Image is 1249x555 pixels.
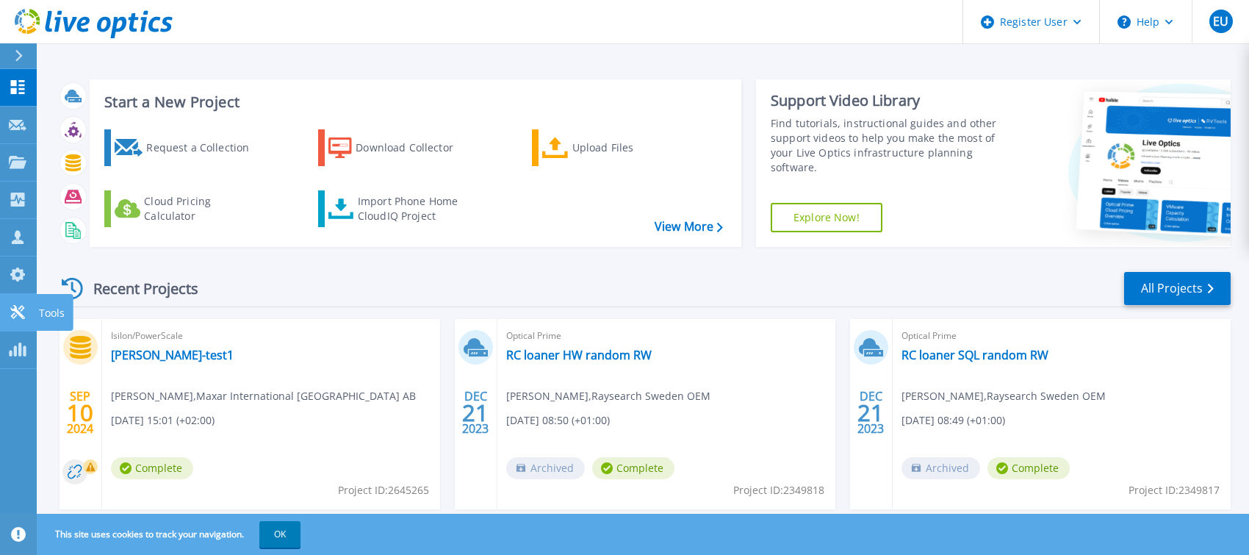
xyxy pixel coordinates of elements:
[901,348,1048,362] a: RC loaner SQL random RW
[857,386,885,440] div: DEC 2023
[506,388,710,404] span: [PERSON_NAME] , Raysearch Sweden OEM
[104,129,268,166] a: Request a Collection
[67,407,93,419] span: 10
[111,388,416,404] span: [PERSON_NAME] , Maxar International [GEOGRAPHIC_DATA] AB
[771,116,1011,175] div: Find tutorials, instructional guides and other support videos to help you make the most of your L...
[40,521,300,548] span: This site uses cookies to track your navigation.
[506,412,610,429] span: [DATE] 08:50 (+01:00)
[111,328,431,344] span: Isilon/PowerScale
[259,521,300,548] button: OK
[146,133,264,162] div: Request a Collection
[104,190,268,227] a: Cloud Pricing Calculator
[338,482,429,498] span: Project ID: 2645265
[318,129,482,166] a: Download Collector
[987,457,1070,479] span: Complete
[104,94,722,110] h3: Start a New Project
[572,133,690,162] div: Upload Files
[771,203,882,232] a: Explore Now!
[356,133,473,162] div: Download Collector
[358,194,472,223] div: Import Phone Home CloudIQ Project
[1129,482,1220,498] span: Project ID: 2349817
[901,457,980,479] span: Archived
[901,328,1222,344] span: Optical Prime
[111,412,215,429] span: [DATE] 15:01 (+02:00)
[66,386,94,440] div: SEP 2024
[655,220,723,234] a: View More
[901,388,1106,404] span: [PERSON_NAME] , Raysearch Sweden OEM
[506,457,585,479] span: Archived
[1213,15,1228,27] span: EU
[1124,272,1231,305] a: All Projects
[144,194,262,223] div: Cloud Pricing Calculator
[506,348,652,362] a: RC loaner HW random RW
[111,457,193,479] span: Complete
[901,412,1005,429] span: [DATE] 08:49 (+01:00)
[461,386,489,440] div: DEC 2023
[111,348,234,362] a: [PERSON_NAME]-test1
[532,129,696,166] a: Upload Files
[39,294,65,332] p: Tools
[506,328,827,344] span: Optical Prime
[592,457,674,479] span: Complete
[733,482,824,498] span: Project ID: 2349818
[857,407,884,419] span: 21
[771,91,1011,110] div: Support Video Library
[462,407,489,419] span: 21
[57,271,218,307] div: Recent Projects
